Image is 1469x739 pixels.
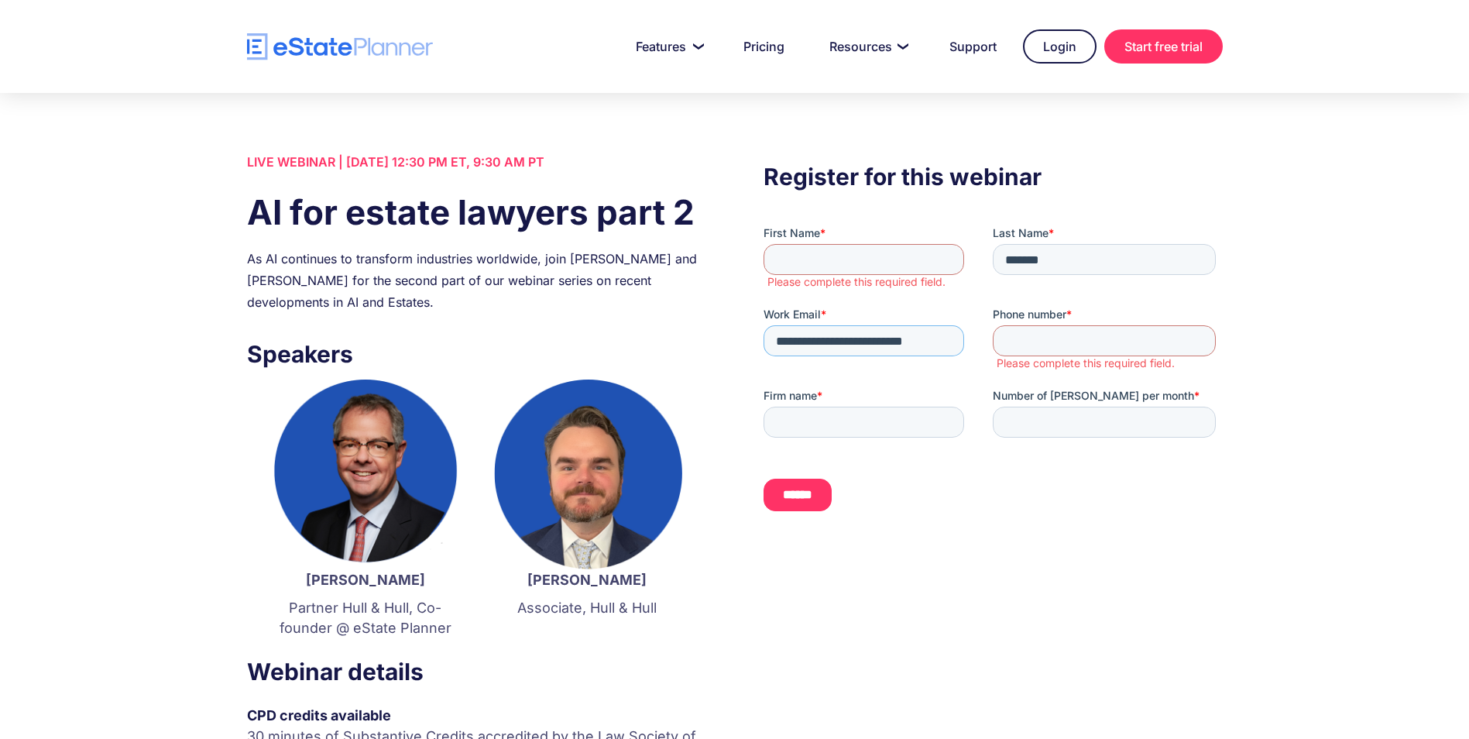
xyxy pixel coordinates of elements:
h1: AI for estate lawyers part 2 [247,188,705,236]
a: Resources [811,31,923,62]
p: Partner Hull & Hull, Co-founder @ eState Planner [270,598,461,638]
a: Start free trial [1104,29,1223,64]
p: Associate, Hull & Hull [492,598,682,618]
a: Support [931,31,1015,62]
h3: Webinar details [247,654,705,689]
strong: CPD credits available [247,707,391,724]
a: home [247,33,433,60]
h3: Register for this webinar [764,159,1222,194]
div: LIVE WEBINAR | [DATE] 12:30 PM ET, 9:30 AM PT [247,151,705,173]
iframe: Form 0 [764,225,1222,524]
strong: [PERSON_NAME] [527,572,647,588]
a: Pricing [725,31,803,62]
a: Features [617,31,717,62]
strong: [PERSON_NAME] [306,572,425,588]
div: As AI continues to transform industries worldwide, join [PERSON_NAME] and [PERSON_NAME] for the s... [247,248,705,313]
h3: Speakers [247,336,705,372]
a: Login [1023,29,1097,64]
